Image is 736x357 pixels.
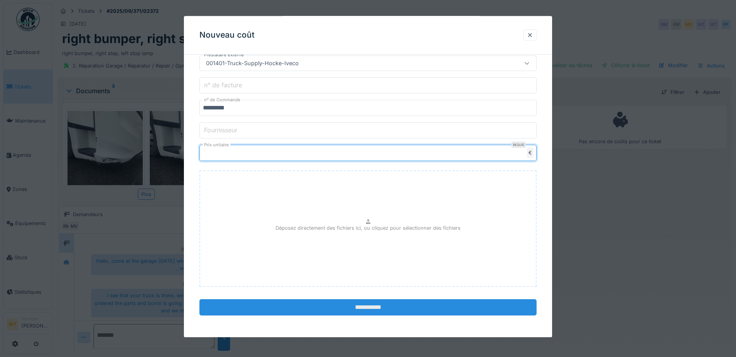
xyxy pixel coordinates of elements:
label: Prestataire externe [203,52,246,59]
p: Déposez directement des fichiers ici, ou cliquez pour sélectionner des fichiers [275,224,461,232]
div: € [527,148,533,158]
h3: Nouveau coût [199,30,255,40]
div: Requis [511,142,526,148]
div: 001401-Truck-Supply-Hocke-Iveco [203,59,302,68]
label: Prix unitaire [203,142,230,149]
label: Fournisseur [203,126,239,135]
label: n° de facture [203,81,244,90]
label: n° de Commande [203,97,242,104]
